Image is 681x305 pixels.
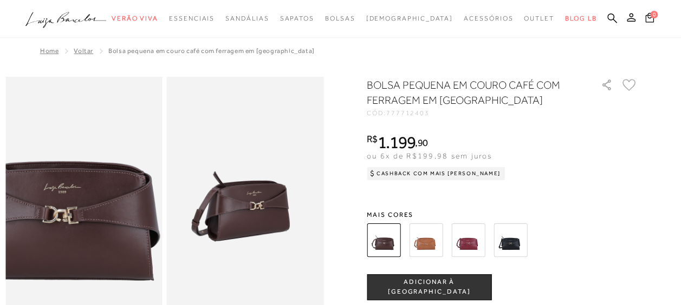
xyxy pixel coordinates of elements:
[367,110,583,116] div: CÓD:
[415,138,427,148] i: ,
[325,9,355,29] a: categoryNavScreenReaderText
[112,9,158,29] a: categoryNavScreenReaderText
[565,15,596,22] span: BLOG LB
[367,134,378,144] i: R$
[280,9,314,29] a: categoryNavScreenReaderText
[280,15,314,22] span: Sapatos
[524,9,554,29] a: categoryNavScreenReaderText
[108,47,315,55] span: BOLSA PEQUENA EM COURO CAFÉ COM FERRAGEM EM [GEOGRAPHIC_DATA]
[367,77,570,108] h1: BOLSA PEQUENA EM COURO CAFÉ COM FERRAGEM EM [GEOGRAPHIC_DATA]
[366,15,453,22] span: [DEMOGRAPHIC_DATA]
[40,47,59,55] a: Home
[565,9,596,29] a: BLOG LB
[642,12,657,26] button: 0
[386,109,430,117] span: 777712403
[367,277,491,296] span: ADICIONAR À [GEOGRAPHIC_DATA]
[225,9,269,29] a: categoryNavScreenReaderText
[367,223,400,257] img: BOLSA PEQUENA EM COURO CAFÉ COM FERRAGEM EM GANCHO
[524,15,554,22] span: Outlet
[367,211,638,218] span: Mais cores
[451,223,485,257] img: BOLSA PEQUENA EM COURO MARSALA COM FERRAGEM EM GANCHO
[417,137,427,148] span: 90
[378,132,416,152] span: 1.199
[74,47,93,55] a: Voltar
[367,274,491,300] button: ADICIONAR À [GEOGRAPHIC_DATA]
[650,11,658,18] span: 0
[325,15,355,22] span: Bolsas
[366,9,453,29] a: noSubCategoriesText
[409,223,443,257] img: BOLSA PEQUENA EM COURO CARAMELO COM FERRAGEM EM GANCHO
[225,15,269,22] span: Sandálias
[112,15,158,22] span: Verão Viva
[169,15,215,22] span: Essenciais
[464,9,513,29] a: categoryNavScreenReaderText
[464,15,513,22] span: Acessórios
[367,151,492,160] span: ou 6x de R$199,98 sem juros
[367,167,505,180] div: Cashback com Mais [PERSON_NAME]
[494,223,527,257] img: BOLSA PEQUENA EM COURO PRETO COM FERRAGEM EM GANCHO
[169,9,215,29] a: categoryNavScreenReaderText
